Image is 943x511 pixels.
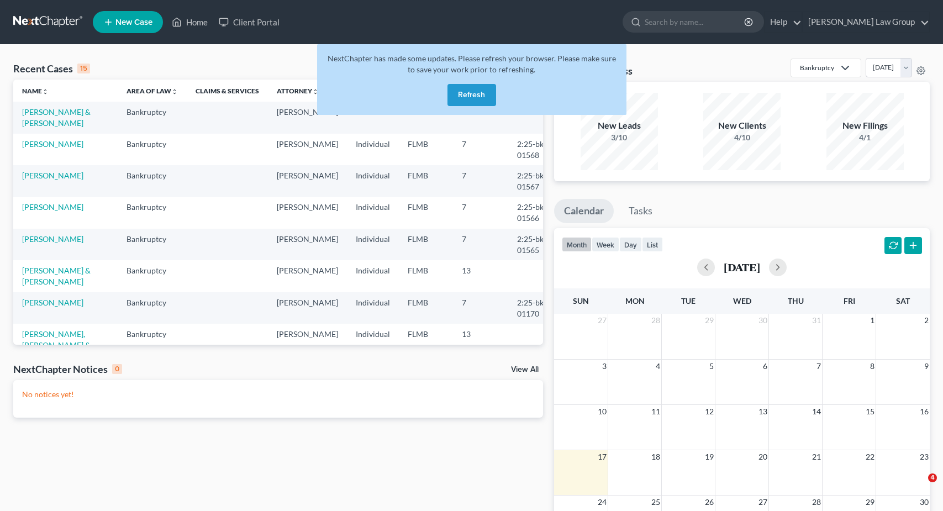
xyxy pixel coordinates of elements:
[896,296,910,305] span: Sat
[826,119,904,132] div: New Filings
[347,165,399,197] td: Individual
[268,292,347,324] td: [PERSON_NAME]
[762,360,768,373] span: 6
[347,260,399,292] td: Individual
[508,292,561,324] td: 2:25-bk-01170
[724,261,760,273] h2: [DATE]
[826,132,904,143] div: 4/1
[592,237,619,252] button: week
[508,229,561,260] td: 2:25-bk-01565
[447,84,496,106] button: Refresh
[118,292,187,324] td: Bankruptcy
[733,296,751,305] span: Wed
[800,63,834,72] div: Bankruptcy
[22,139,83,149] a: [PERSON_NAME]
[597,496,608,509] span: 24
[562,237,592,252] button: month
[118,197,187,229] td: Bankruptcy
[399,260,453,292] td: FLMB
[22,298,83,307] a: [PERSON_NAME]
[928,473,937,482] span: 4
[844,296,855,305] span: Fri
[601,360,608,373] span: 3
[453,292,508,324] td: 7
[757,405,768,418] span: 13
[268,165,347,197] td: [PERSON_NAME]
[268,197,347,229] td: [PERSON_NAME]
[268,229,347,260] td: [PERSON_NAME]
[554,199,614,223] a: Calendar
[803,12,929,32] a: [PERSON_NAME] Law Group
[811,450,822,463] span: 21
[573,296,589,305] span: Sun
[347,229,399,260] td: Individual
[508,165,561,197] td: 2:25-bk-01567
[347,292,399,324] td: Individual
[453,134,508,165] td: 7
[619,199,662,223] a: Tasks
[118,260,187,292] td: Bankruptcy
[22,87,49,95] a: Nameunfold_more
[118,102,187,133] td: Bankruptcy
[453,260,508,292] td: 13
[650,405,661,418] span: 11
[905,473,932,500] iframe: Intercom live chat
[399,229,453,260] td: FLMB
[704,314,715,327] span: 29
[77,64,90,73] div: 15
[399,324,453,366] td: FLMB
[118,229,187,260] td: Bankruptcy
[268,260,347,292] td: [PERSON_NAME]
[22,329,91,361] a: [PERSON_NAME], [PERSON_NAME] & [PERSON_NAME]
[508,134,561,165] td: 2:25-bk-01568
[118,324,187,366] td: Bankruptcy
[118,165,187,197] td: Bankruptcy
[13,362,122,376] div: NextChapter Notices
[597,405,608,418] span: 10
[619,237,642,252] button: day
[268,102,347,133] td: [PERSON_NAME]
[508,197,561,229] td: 2:25-bk-01566
[213,12,285,32] a: Client Portal
[642,237,663,252] button: list
[919,405,930,418] span: 16
[399,292,453,324] td: FLMB
[704,405,715,418] span: 12
[865,450,876,463] span: 22
[645,12,746,32] input: Search by name...
[399,165,453,197] td: FLMB
[127,87,178,95] a: Area of Lawunfold_more
[811,314,822,327] span: 31
[22,107,91,128] a: [PERSON_NAME] & [PERSON_NAME]
[166,12,213,32] a: Home
[118,134,187,165] td: Bankruptcy
[919,450,930,463] span: 23
[919,496,930,509] span: 30
[869,314,876,327] span: 1
[112,364,122,374] div: 0
[815,360,822,373] span: 7
[597,314,608,327] span: 27
[115,18,152,27] span: New Case
[865,496,876,509] span: 29
[22,266,91,286] a: [PERSON_NAME] & [PERSON_NAME]
[347,134,399,165] td: Individual
[13,62,90,75] div: Recent Cases
[22,202,83,212] a: [PERSON_NAME]
[187,80,268,102] th: Claims & Services
[681,296,696,305] span: Tue
[22,171,83,180] a: [PERSON_NAME]
[765,12,802,32] a: Help
[277,87,319,95] a: Attorneyunfold_more
[757,314,768,327] span: 30
[312,88,319,95] i: unfold_more
[650,450,661,463] span: 18
[703,132,781,143] div: 4/10
[268,324,347,366] td: [PERSON_NAME]
[22,389,534,400] p: No notices yet!
[42,88,49,95] i: unfold_more
[788,296,804,305] span: Thu
[453,165,508,197] td: 7
[399,134,453,165] td: FLMB
[171,88,178,95] i: unfold_more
